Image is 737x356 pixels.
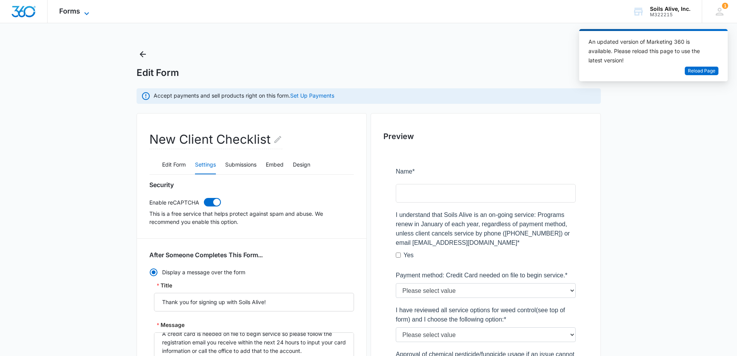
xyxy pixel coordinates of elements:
[149,130,282,149] h2: New Client Checklist
[722,3,728,9] div: notifications count
[137,67,179,79] h1: Edit Form
[195,156,216,174] button: Settings
[293,156,310,174] button: Design
[162,156,186,174] button: Edit Form
[225,156,256,174] button: Submissions
[154,91,334,100] p: Accept payments and sell products right on this form.
[383,131,588,142] h2: Preview
[8,84,18,93] label: Yes
[149,210,354,226] p: This is a free service that helps protect against spam and abuse. We recommend you enable this op...
[137,48,149,60] button: Back
[149,198,199,206] p: Enable reCAPTCHA
[149,251,263,259] h3: After Someone Completes This Form...
[157,321,185,329] label: Message
[688,67,715,75] span: Reload Page
[59,7,80,15] span: Forms
[149,181,174,189] h3: Security
[290,92,334,99] a: Set Up Payments
[588,37,709,65] div: An updated version of Marketing 360 is available. Please reload this page to use the latest version!
[149,268,354,277] label: Display a message over the form
[266,156,284,174] button: Embed
[722,3,728,9] span: 1
[154,293,354,311] input: Title
[650,6,691,12] div: account name
[650,12,691,17] div: account id
[157,281,172,290] label: Title
[273,130,282,149] button: Edit Form Name
[685,67,718,76] button: Reload Page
